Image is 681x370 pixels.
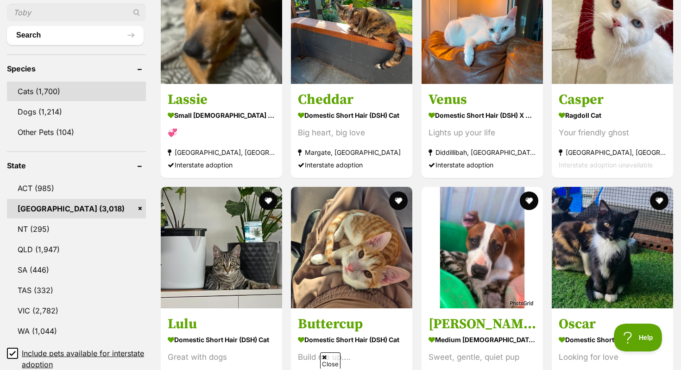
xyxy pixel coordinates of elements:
a: Cheddar Domestic Short Hair (DSH) Cat Big heart, big love Margate, [GEOGRAPHIC_DATA] Interstate a... [291,84,412,178]
a: Venus Domestic Short Hair (DSH) x Oriental Shorthair Cat Lights up your life Diddillibah, [GEOGRA... [422,84,543,178]
div: Looking for love [559,351,666,364]
img: Buttercup - Domestic Short Hair (DSH) Cat [291,187,412,308]
span: Close [320,352,340,369]
h3: Casper [559,91,666,108]
a: VIC (2,782) [7,301,146,320]
a: [GEOGRAPHIC_DATA] (3,018) [7,199,146,218]
input: Toby [7,4,146,21]
button: favourite [259,191,277,210]
div: 💞 [168,127,275,139]
span: Interstate adoption unavailable [559,161,653,169]
div: Great with dogs [168,351,275,364]
strong: Diddillibah, [GEOGRAPHIC_DATA] [429,146,536,159]
iframe: Help Scout Beacon - Open [614,324,662,351]
div: Big heart, big love [298,127,405,139]
h3: Lulu [168,315,275,333]
button: favourite [520,191,538,210]
strong: [GEOGRAPHIC_DATA], [GEOGRAPHIC_DATA] [168,146,275,159]
a: Include pets available for interstate adoption [7,348,146,370]
header: Species [7,64,146,73]
img: Oscar - Domestic Short Hair (DSH) Cat [552,187,673,308]
strong: Domestic Short Hair (DSH) x Oriental Shorthair Cat [429,108,536,122]
div: Build me up.... [298,351,405,364]
a: Cats (1,700) [7,82,146,101]
a: NT (295) [7,219,146,239]
strong: small [DEMOGRAPHIC_DATA] Dog [168,108,275,122]
div: Interstate adoption [429,159,536,171]
button: favourite [650,191,668,210]
strong: Domestic Short Hair (DSH) Cat [168,333,275,346]
strong: [GEOGRAPHIC_DATA], [GEOGRAPHIC_DATA] [559,146,666,159]
span: Include pets available for interstate adoption [22,348,146,370]
img: Joey - American Staffordshire Terrier Dog [422,187,543,308]
button: favourite [390,191,408,210]
div: Sweet, gentle, quiet pup [429,351,536,364]
h3: [PERSON_NAME] [429,315,536,333]
strong: medium [DEMOGRAPHIC_DATA] Dog [429,333,536,346]
strong: Domestic Short Hair (DSH) Cat [298,333,405,346]
strong: Domestic Short Hair (DSH) Cat [559,333,666,346]
div: Interstate adoption [298,159,405,171]
a: TAS (332) [7,281,146,300]
a: ACT (985) [7,179,146,198]
button: Search [7,26,144,45]
header: State [7,161,146,170]
h3: Oscar [559,315,666,333]
a: WA (1,044) [7,321,146,341]
div: Your friendly ghost [559,127,666,139]
h3: Cheddar [298,91,405,108]
a: Casper Ragdoll Cat Your friendly ghost [GEOGRAPHIC_DATA], [GEOGRAPHIC_DATA] Interstate adoption u... [552,84,673,178]
a: Other Pets (104) [7,122,146,142]
a: QLD (1,947) [7,240,146,259]
h3: Lassie [168,91,275,108]
strong: Margate, [GEOGRAPHIC_DATA] [298,146,405,159]
img: Lulu - Domestic Short Hair (DSH) Cat [161,187,282,308]
a: Dogs (1,214) [7,102,146,121]
h3: Buttercup [298,315,405,333]
div: Interstate adoption [168,159,275,171]
a: SA (446) [7,260,146,280]
a: Lassie small [DEMOGRAPHIC_DATA] Dog 💞 [GEOGRAPHIC_DATA], [GEOGRAPHIC_DATA] Interstate adoption [161,84,282,178]
div: Lights up your life [429,127,536,139]
strong: Domestic Short Hair (DSH) Cat [298,108,405,122]
h3: Venus [429,91,536,108]
strong: Ragdoll Cat [559,108,666,122]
